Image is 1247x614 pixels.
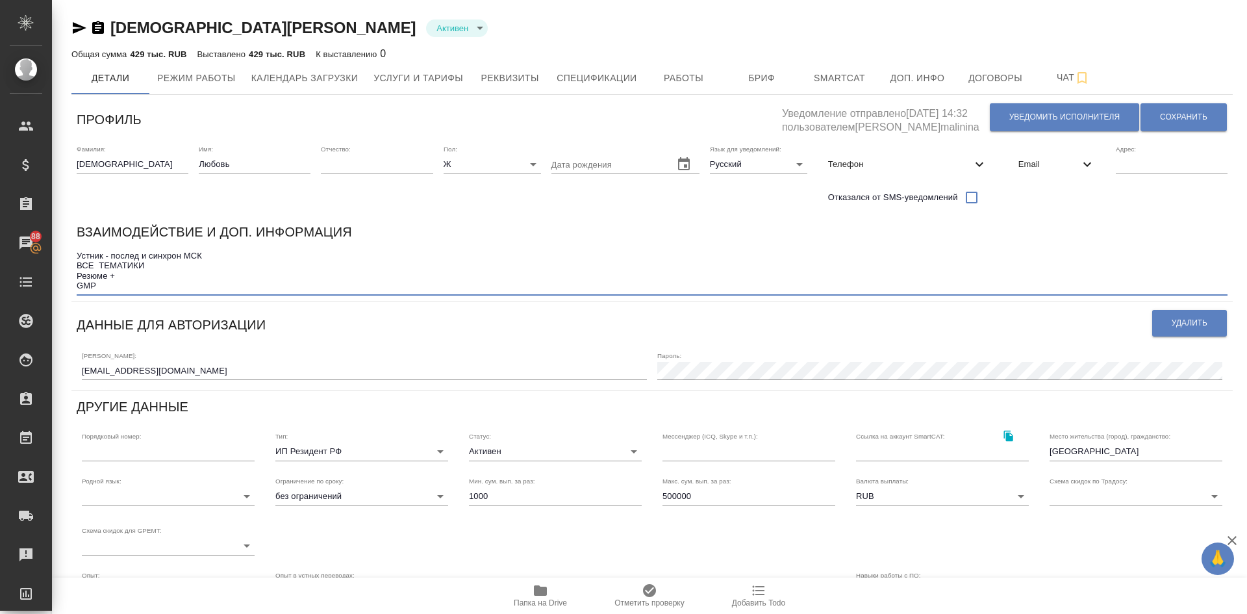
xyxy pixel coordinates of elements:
[23,230,48,243] span: 88
[662,433,758,440] label: Мессенджер (ICQ, Skype и т.п.):
[1018,158,1079,171] span: Email
[1202,543,1234,575] button: 🙏
[77,109,142,130] h6: Профиль
[1172,318,1207,329] span: Удалить
[828,158,972,171] span: Телефон
[275,487,448,505] div: без ограничений
[82,352,136,359] label: [PERSON_NAME]:
[275,572,355,578] label: Опыт в устных переводах:
[316,49,380,59] p: К выставлению
[856,433,945,440] label: Ссылка на аккаунт SmartCAT:
[662,478,731,484] label: Макс. сум. вып. за раз:
[77,222,352,242] h6: Взаимодействие и доп. информация
[1207,545,1229,572] span: 🙏
[82,528,162,534] label: Схема скидок для GPEMT:
[1008,150,1105,179] div: Email
[1050,478,1127,484] label: Схема скидок по Традосу:
[818,150,998,179] div: Телефон
[479,70,541,86] span: Реквизиты
[199,146,213,152] label: Имя:
[614,598,684,608] span: Отметить проверку
[1042,70,1105,86] span: Чат
[710,155,807,173] div: Русский
[732,598,785,608] span: Добавить Todo
[77,314,266,335] h6: Данные для авторизации
[995,422,1022,449] button: Скопировать ссылку
[856,478,909,484] label: Валюта выплаты:
[1009,112,1120,123] span: Уведомить исполнителя
[426,19,488,37] div: Активен
[1050,433,1170,440] label: Место жительства (город), гражданство:
[275,478,344,484] label: Ограничение по сроку:
[514,598,567,608] span: Папка на Drive
[71,20,87,36] button: Скопировать ссылку для ЯМессенджера
[731,70,793,86] span: Бриф
[828,191,958,204] span: Отказался от SMS-уведомлений
[710,146,781,152] label: Язык для уведомлений:
[782,100,989,134] h5: Уведомление отправлено [DATE] 14:32 пользователем [PERSON_NAME]malinina
[77,146,106,152] label: Фамилия:
[3,227,49,259] a: 88
[1116,146,1136,152] label: Адрес:
[321,146,351,152] label: Отчество:
[71,49,130,59] p: Общая сумма
[887,70,949,86] span: Доп. инфо
[373,70,463,86] span: Услуги и тарифы
[82,478,121,484] label: Родной язык:
[444,146,457,152] label: Пол:
[990,103,1139,131] button: Уведомить исполнителя
[82,433,141,440] label: Порядковый номер:
[251,70,359,86] span: Календарь загрузки
[557,70,636,86] span: Спецификации
[469,442,642,461] div: Активен
[704,578,813,614] button: Добавить Todo
[486,578,595,614] button: Папка на Drive
[79,70,142,86] span: Детали
[856,487,1029,505] div: RUB
[316,46,386,62] div: 0
[82,572,100,578] label: Опыт:
[275,433,288,440] label: Тип:
[157,70,236,86] span: Режим работы
[433,23,472,34] button: Активен
[77,396,188,417] h6: Другие данные
[1160,112,1207,123] span: Сохранить
[809,70,871,86] span: Smartcat
[249,49,305,59] p: 429 тыс. RUB
[653,70,715,86] span: Работы
[964,70,1027,86] span: Договоры
[444,155,541,173] div: Ж
[130,49,186,59] p: 429 тыс. RUB
[595,578,704,614] button: Отметить проверку
[1152,310,1227,337] button: Удалить
[77,251,1228,291] textarea: Устник - послед и синхрон МСК ВСЕ ТЕМАТИКИ Резюме + GMP
[469,433,491,440] label: Статус:
[856,572,921,578] label: Навыки работы с ПО:
[657,352,681,359] label: Пароль:
[1074,70,1090,86] svg: Подписаться
[275,442,448,461] div: ИП Резидент РФ
[197,49,249,59] p: Выставлено
[90,20,106,36] button: Скопировать ссылку
[1140,103,1227,131] button: Сохранить
[110,19,416,36] a: [DEMOGRAPHIC_DATA][PERSON_NAME]
[469,478,535,484] label: Мин. сум. вып. за раз:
